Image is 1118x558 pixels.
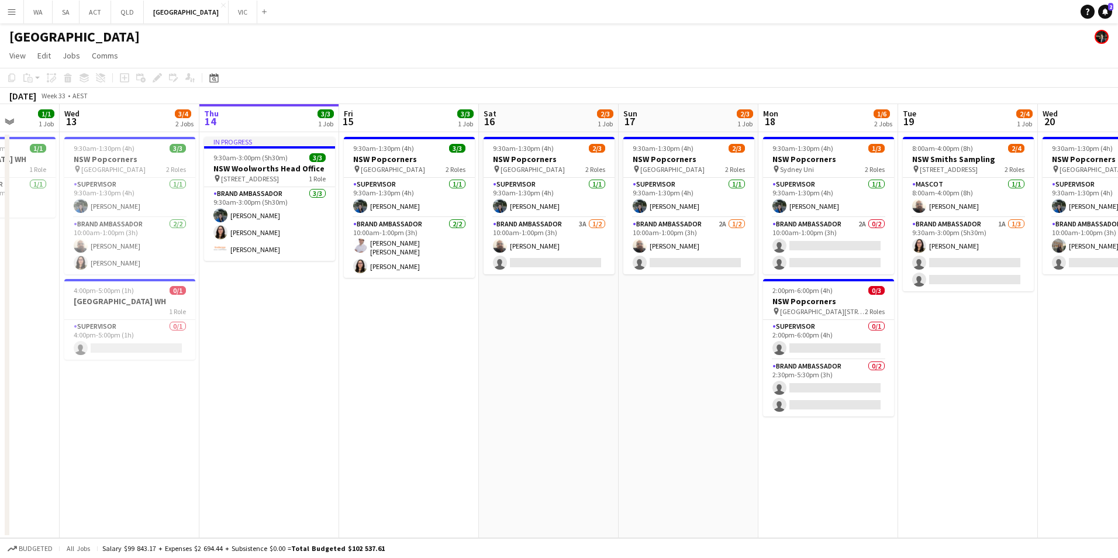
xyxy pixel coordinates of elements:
span: Edit [37,50,51,61]
span: 2 [1108,3,1113,11]
span: Total Budgeted $102 537.61 [291,544,385,553]
span: View [9,50,26,61]
button: ACT [80,1,111,23]
app-user-avatar: Mauricio Torres Barquet [1095,30,1109,44]
button: Budgeted [6,542,54,555]
button: QLD [111,1,144,23]
button: WA [24,1,53,23]
span: Week 33 [39,91,68,100]
div: AEST [73,91,88,100]
button: SA [53,1,80,23]
span: Comms [92,50,118,61]
a: Jobs [58,48,85,63]
span: Budgeted [19,545,53,553]
button: [GEOGRAPHIC_DATA] [144,1,229,23]
a: Edit [33,48,56,63]
h1: [GEOGRAPHIC_DATA] [9,28,140,46]
a: View [5,48,30,63]
div: Salary $99 843.17 + Expenses $2 694.44 + Subsistence $0.00 = [102,544,385,553]
a: 2 [1098,5,1112,19]
a: Comms [87,48,123,63]
span: Jobs [63,50,80,61]
button: VIC [229,1,257,23]
div: [DATE] [9,90,36,102]
span: All jobs [64,544,92,553]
